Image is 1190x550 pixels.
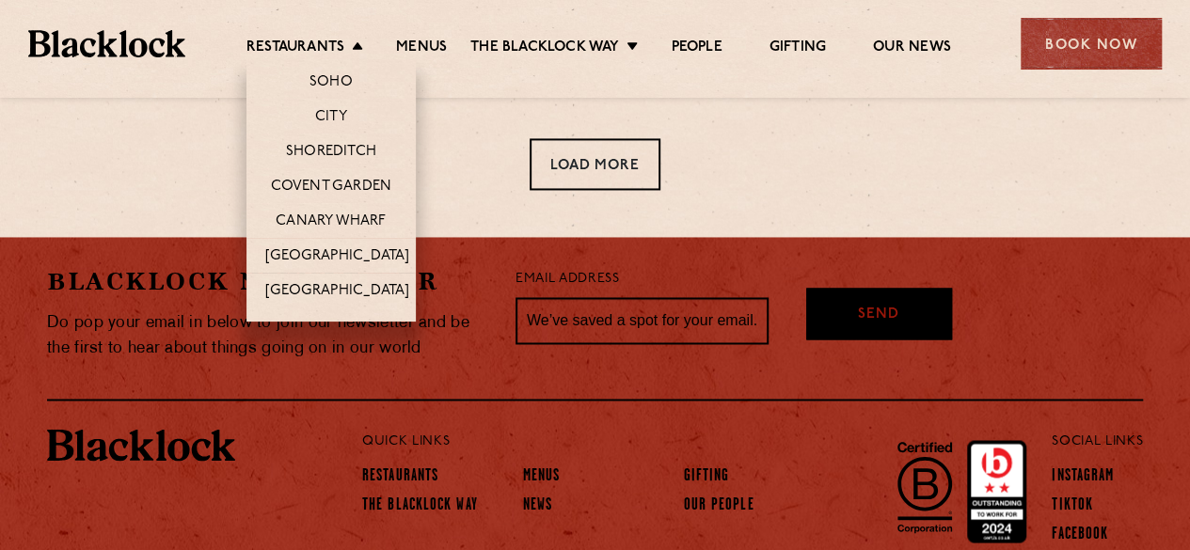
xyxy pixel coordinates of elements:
[523,495,552,516] a: News
[1052,429,1143,453] p: Social Links
[47,265,487,298] h2: Blacklock Newsletter
[47,310,487,361] p: Do pop your email in below to join our newsletter and be the first to hear about things going on ...
[1052,495,1093,516] a: TikTok
[470,39,619,59] a: The Blacklock Way
[858,305,899,326] span: Send
[516,269,619,291] label: Email Address
[28,30,185,56] img: BL_Textured_Logo-footer-cropped.svg
[967,440,1026,543] img: Accred_2023_2star.png
[276,212,386,233] a: Canary Wharf
[523,466,561,487] a: Menus
[362,495,478,516] a: The Blacklock Way
[530,138,660,190] div: Load More
[265,282,409,303] a: [GEOGRAPHIC_DATA]
[286,143,376,164] a: Shoreditch
[309,73,353,94] a: Soho
[770,39,826,59] a: Gifting
[271,178,392,198] a: Covent Garden
[1052,466,1114,487] a: Instagram
[886,431,963,543] img: B-Corp-Logo-Black-RGB.svg
[265,247,409,268] a: [GEOGRAPHIC_DATA]
[671,39,722,59] a: People
[315,108,347,129] a: City
[873,39,951,59] a: Our News
[683,466,729,487] a: Gifting
[683,495,754,516] a: Our People
[47,429,235,461] img: BL_Textured_Logo-footer-cropped.svg
[396,39,447,59] a: Menus
[516,297,769,344] input: We’ve saved a spot for your email...
[1021,18,1162,70] div: Book Now
[1052,525,1108,545] a: Facebook
[362,429,990,453] p: Quick Links
[246,39,344,59] a: Restaurants
[362,466,438,487] a: Restaurants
